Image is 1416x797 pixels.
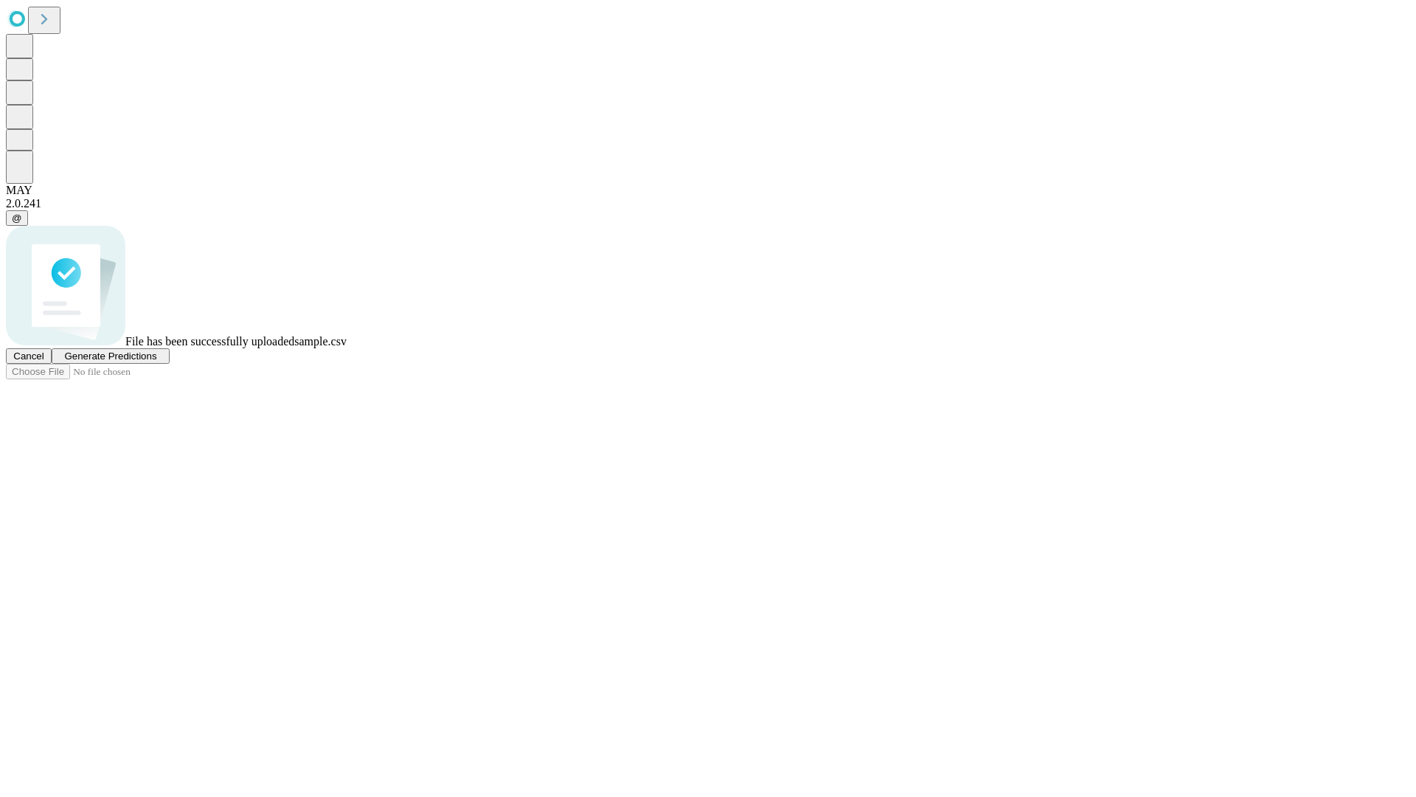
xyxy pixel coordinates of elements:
span: sample.csv [294,335,347,348]
button: Cancel [6,348,52,364]
span: Generate Predictions [64,351,156,362]
div: MAY [6,184,1410,197]
div: 2.0.241 [6,197,1410,210]
button: Generate Predictions [52,348,170,364]
span: File has been successfully uploaded [125,335,294,348]
span: Cancel [13,351,44,362]
button: @ [6,210,28,226]
span: @ [12,213,22,224]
